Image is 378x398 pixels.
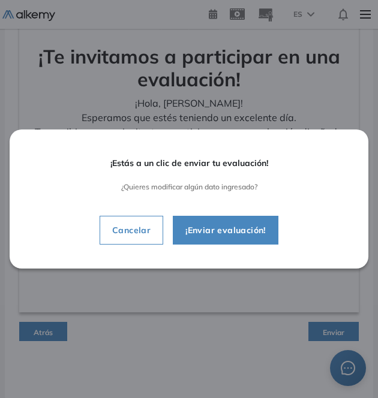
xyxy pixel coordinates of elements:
span: ¿Quieres modificar algún dato ingresado? [19,183,359,191]
button: Cancelar [100,216,163,245]
span: Cancelar [103,223,160,237]
span: ¡Estás a un clic de enviar tu evaluación! [19,158,359,168]
span: ¡Enviar evaluación! [176,223,275,237]
button: ¡Enviar evaluación! [173,216,278,245]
